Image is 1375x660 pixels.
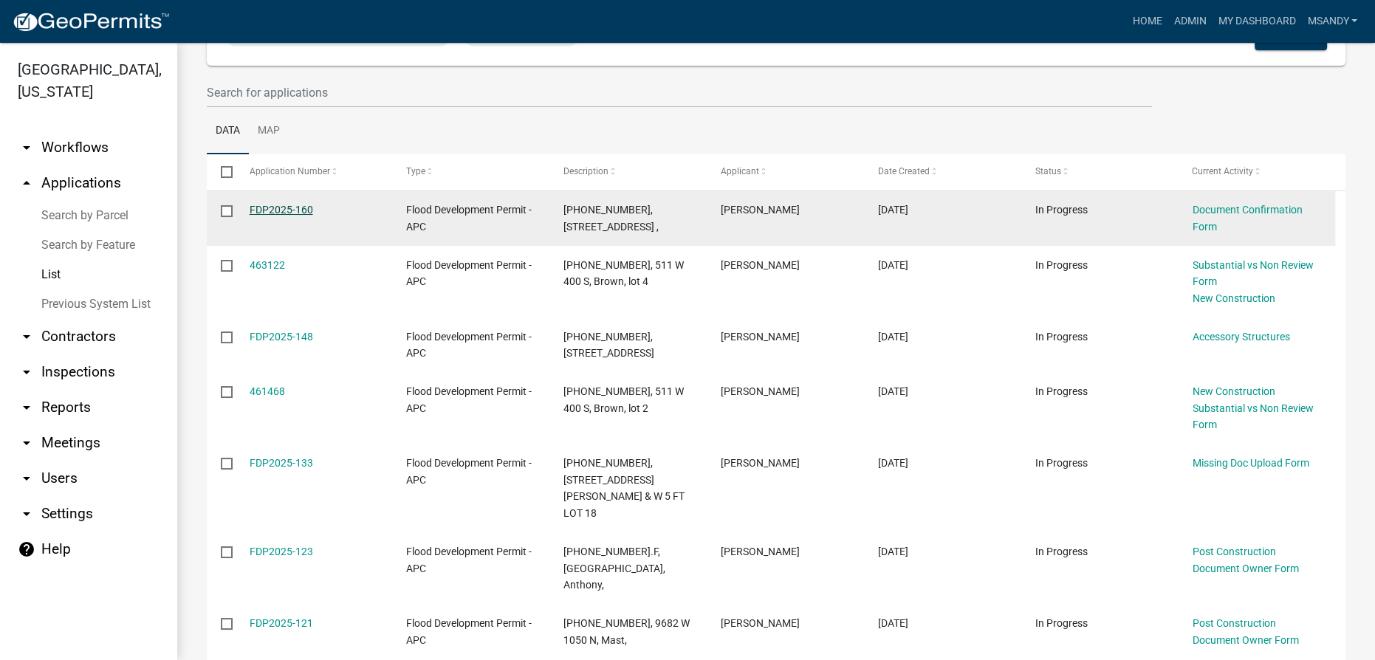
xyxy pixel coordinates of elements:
[250,204,313,216] a: FDP2025-160
[878,331,908,343] span: 08/12/2025
[1301,7,1363,35] a: msandy
[1035,259,1088,271] span: In Progress
[406,331,532,360] span: Flood Development Permit - APC
[18,399,35,416] i: arrow_drop_down
[878,204,908,216] span: 08/18/2025
[721,385,800,397] span: Craig E Brown
[1035,331,1088,343] span: In Progress
[1192,166,1253,176] span: Current Activity
[1021,154,1178,190] datatable-header-cell: Status
[406,385,532,414] span: Flood Development Permit - APC
[1035,457,1088,469] span: In Progress
[878,166,930,176] span: Date Created
[1212,7,1301,35] a: My Dashboard
[18,363,35,381] i: arrow_drop_down
[250,331,313,343] a: FDP2025-148
[864,154,1021,190] datatable-header-cell: Date Created
[721,546,800,557] span: Jon Anthony
[406,204,532,233] span: Flood Development Permit - APC
[549,154,707,190] datatable-header-cell: Description
[1035,546,1088,557] span: In Progress
[878,617,908,629] span: 06/24/2025
[563,259,684,288] span: 001-010-001, 511 W 400 S, Brown, lot 4
[1035,166,1061,176] span: Status
[878,546,908,557] span: 07/01/2025
[1192,204,1302,233] a: Document Confirmation Form
[392,154,549,190] datatable-header-cell: Type
[18,328,35,346] i: arrow_drop_down
[406,617,532,646] span: Flood Development Permit - APC
[250,457,313,469] a: FDP2025-133
[18,470,35,487] i: arrow_drop_down
[721,204,800,216] span: Jason Grafton
[1167,7,1212,35] a: Admin
[406,546,532,574] span: Flood Development Permit - APC
[878,259,908,271] span: 08/13/2025
[721,259,800,271] span: Craig E Brown
[878,385,908,397] span: 08/09/2025
[250,385,285,397] a: 461468
[1035,204,1088,216] span: In Progress
[250,617,313,629] a: FDP2025-121
[406,259,532,288] span: Flood Development Permit - APC
[1126,7,1167,35] a: Home
[406,166,425,176] span: Type
[207,108,249,155] a: Data
[721,331,800,343] span: Jason Grafton
[249,108,289,155] a: Map
[563,331,654,360] span: 005-106-024, 36 EMS B51 LN, Grafton , 4
[18,505,35,523] i: arrow_drop_down
[721,617,800,629] span: RANDALL MAST
[1178,154,1335,190] datatable-header-cell: Current Activity
[1035,385,1088,397] span: In Progress
[250,259,285,271] a: 463122
[721,166,759,176] span: Applicant
[563,204,659,233] span: 005-106-024, 36 EMS B51 LN, Grafton ,
[18,540,35,558] i: help
[207,154,235,190] datatable-header-cell: Select
[1192,331,1289,343] a: Accessory Structures
[563,385,684,414] span: 001-010-001, 511 W 400 S, Brown, lot 2
[235,154,392,190] datatable-header-cell: Application Number
[250,546,313,557] a: FDP2025-123
[563,546,665,591] span: 005-064-011.F, 72 EMS T4 LN, Anthony,
[1192,617,1298,646] a: Post Construction Document Owner Form
[1035,617,1088,629] span: In Progress
[878,457,908,469] span: 07/14/2025
[1192,292,1275,304] a: New Construction
[563,617,690,646] span: 023-042-006, 9682 W 1050 N, Mast,
[1192,259,1313,288] a: Substantial vs Non Review Form
[250,166,330,176] span: Application Number
[563,457,685,519] span: 003-105-024, 622 E LAKEWOOD AVE, Carr, Lot 17 & W 5 FT LOT 18
[1192,385,1275,397] a: New Construction
[207,78,1152,108] input: Search for applications
[707,154,864,190] datatable-header-cell: Applicant
[1192,402,1313,431] a: Substantial vs Non Review Form
[18,174,35,192] i: arrow_drop_up
[1192,546,1298,574] a: Post Construction Document Owner Form
[1192,457,1309,469] a: Missing Doc Upload Form
[406,457,532,486] span: Flood Development Permit - APC
[563,166,608,176] span: Description
[18,434,35,452] i: arrow_drop_down
[721,457,800,469] span: Megan Carr
[18,139,35,157] i: arrow_drop_down
[1255,24,1327,50] button: Columns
